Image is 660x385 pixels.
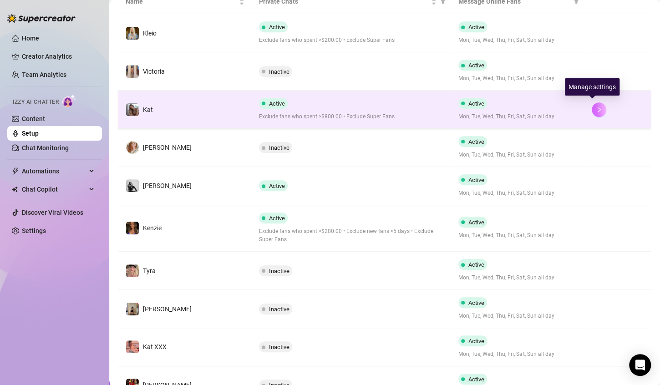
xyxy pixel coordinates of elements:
img: Victoria [126,65,139,78]
img: Kat XXX [126,340,139,353]
img: logo-BBDzfeDw.svg [7,14,76,23]
span: Mon, Tue, Wed, Thu, Fri, Sat, Sun all day [458,151,577,159]
span: Kenzie [143,224,162,232]
span: Active [468,62,484,69]
a: Chat Monitoring [22,144,69,152]
img: Amy Pond [126,141,139,154]
span: Mon, Tue, Wed, Thu, Fri, Sat, Sun all day [458,74,577,83]
span: Active [468,138,484,145]
span: Mon, Tue, Wed, Thu, Fri, Sat, Sun all day [458,36,577,45]
span: Mon, Tue, Wed, Thu, Fri, Sat, Sun all day [458,112,577,121]
span: Kleio [143,30,157,37]
span: Mon, Tue, Wed, Thu, Fri, Sat, Sun all day [458,350,577,359]
span: Active [468,24,484,30]
span: Active [468,177,484,183]
a: Team Analytics [22,71,66,78]
span: Active [269,182,285,189]
span: Active [468,376,484,383]
span: Exclude fans who spent >$200.00 • Exclude new fans <5 days • Exclude Super Fans [259,227,444,244]
span: Mon, Tue, Wed, Thu, Fri, Sat, Sun all day [458,189,577,198]
span: Automations [22,164,86,178]
span: Active [468,261,484,268]
span: Active [269,215,285,222]
span: thunderbolt [12,167,19,175]
span: Chat Copilot [22,182,86,197]
img: Kat [126,103,139,116]
img: Chat Copilot [12,186,18,192]
span: Mon, Tue, Wed, Thu, Fri, Sat, Sun all day [458,274,577,282]
span: [PERSON_NAME] [143,182,192,189]
span: Mon, Tue, Wed, Thu, Fri, Sat, Sun all day [458,231,577,240]
span: Active [468,338,484,344]
a: Settings [22,227,46,234]
span: Izzy AI Chatter [13,98,59,106]
a: Discover Viral Videos [22,209,83,216]
a: Setup [22,130,39,137]
span: [PERSON_NAME] [143,305,192,313]
div: Open Intercom Messenger [629,354,651,376]
img: Kenzie [126,222,139,234]
span: Exclude fans who spent >$200.00 • Exclude Super Fans [259,36,444,45]
span: Active [269,100,285,107]
button: right [592,102,606,117]
span: Exclude fans who spent >$800.00 • Exclude Super Fans [259,112,444,121]
span: Tyra [143,267,156,274]
img: AI Chatter [62,94,76,107]
span: Inactive [269,306,289,313]
img: Natasha [126,303,139,315]
span: Kat [143,106,153,113]
span: Inactive [269,144,289,151]
span: Active [468,219,484,226]
span: Inactive [269,68,289,75]
img: Grace Hunt [126,179,139,192]
span: Kat XXX [143,343,167,350]
img: Tyra [126,264,139,277]
span: Victoria [143,68,165,75]
span: Active [468,299,484,306]
a: Home [22,35,39,42]
span: right [596,106,602,113]
span: Inactive [269,344,289,350]
a: Creator Analytics [22,49,95,64]
span: [PERSON_NAME] [143,144,192,151]
span: Mon, Tue, Wed, Thu, Fri, Sat, Sun all day [458,312,577,320]
span: Active [468,100,484,107]
span: Active [269,24,285,30]
img: Kleio [126,27,139,40]
div: Manage settings [565,78,619,96]
a: Content [22,115,45,122]
span: Inactive [269,268,289,274]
